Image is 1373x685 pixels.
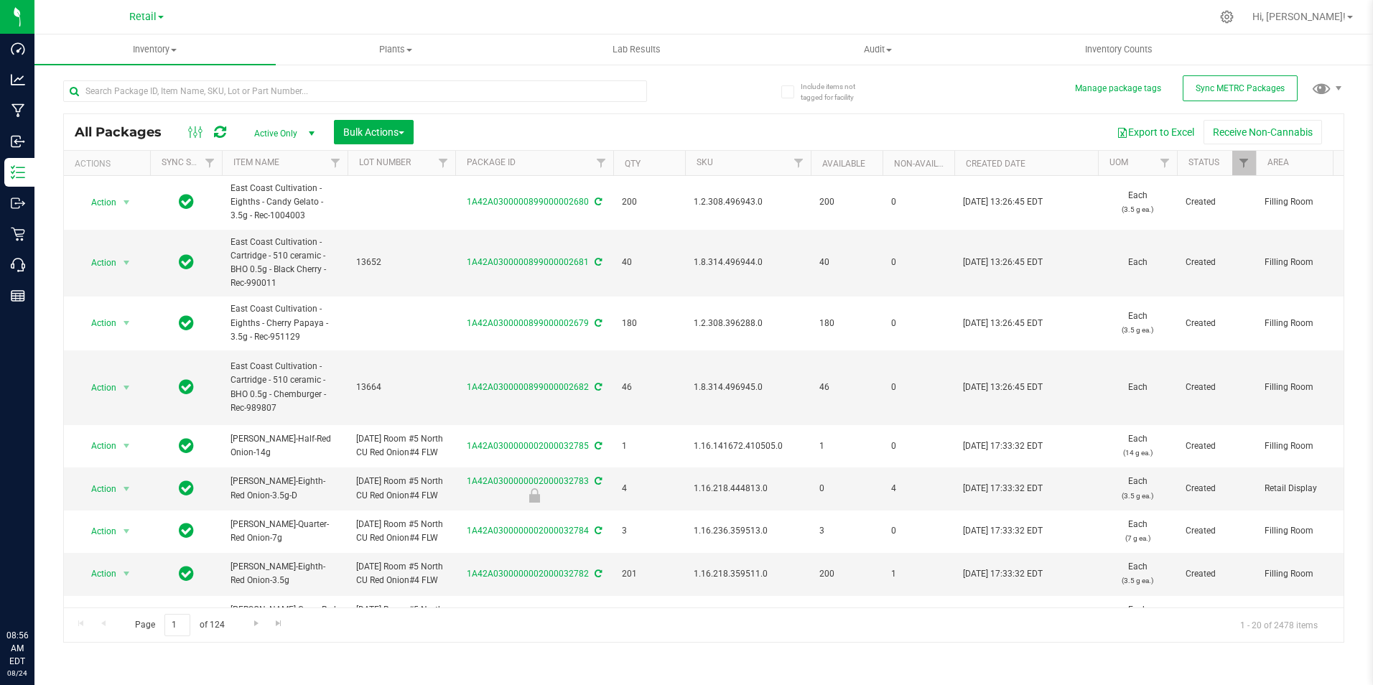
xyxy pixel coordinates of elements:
[592,569,602,579] span: Sync from Compliance System
[11,103,25,118] inline-svg: Manufacturing
[891,381,946,394] span: 0
[1188,157,1219,167] a: Status
[592,441,602,451] span: Sync from Compliance System
[467,441,589,451] a: 1A42A0300000002000032785
[891,439,946,453] span: 0
[11,42,25,56] inline-svg: Dashboard
[1107,489,1168,503] p: (3.5 g ea.)
[467,318,589,328] a: 1A42A0300000899000002679
[819,482,874,495] span: 0
[231,603,339,630] span: [PERSON_NAME]-Gram-Red Onion-1g
[1186,195,1247,209] span: Created
[179,377,194,397] span: In Sync
[819,195,874,209] span: 200
[231,475,339,502] span: [PERSON_NAME]-Eighth-Red Onion-3.5g-D
[963,195,1043,209] span: [DATE] 13:26:45 EDT
[697,157,713,167] a: SKU
[622,524,676,538] span: 3
[694,439,802,453] span: 1.16.141672.410505.0
[118,253,136,273] span: select
[198,151,222,175] a: Filter
[891,567,946,581] span: 1
[963,439,1043,453] span: [DATE] 17:33:32 EDT
[467,476,589,486] a: 1A42A0300000002000032783
[276,34,517,65] a: Plants
[694,256,802,269] span: 1.8.314.496944.0
[891,195,946,209] span: 0
[592,318,602,328] span: Sync from Compliance System
[11,165,25,180] inline-svg: Inventory
[819,381,874,394] span: 46
[78,192,117,213] span: Action
[34,43,276,56] span: Inventory
[801,81,872,103] span: Include items not tagged for facility
[276,43,516,56] span: Plants
[14,570,57,613] iframe: Resource center
[179,252,194,272] span: In Sync
[891,317,946,330] span: 0
[118,479,136,499] span: select
[1107,475,1168,502] span: Each
[1196,83,1285,93] span: Sync METRC Packages
[179,564,194,584] span: In Sync
[1107,202,1168,216] p: (3.5 g ea.)
[1107,120,1204,144] button: Export to Excel
[1186,317,1247,330] span: Created
[467,157,516,167] a: Package ID
[592,382,602,392] span: Sync from Compliance System
[891,482,946,495] span: 4
[592,526,602,536] span: Sync from Compliance System
[269,614,289,633] a: Go to the last page
[1107,381,1168,394] span: Each
[78,564,117,584] span: Action
[129,11,157,23] span: Retail
[1107,256,1168,269] span: Each
[592,197,602,207] span: Sync from Compliance System
[1204,120,1322,144] button: Receive Non-Cannabis
[590,151,613,175] a: Filter
[359,157,411,167] a: Lot Number
[231,432,339,460] span: [PERSON_NAME]-Half-Red Onion-14g
[356,381,447,394] span: 13664
[1107,189,1168,216] span: Each
[1107,518,1168,545] span: Each
[231,560,339,587] span: [PERSON_NAME]-Eighth-Red Onion-3.5g
[467,197,589,207] a: 1A42A0300000899000002680
[324,151,348,175] a: Filter
[118,378,136,398] span: select
[118,607,136,627] span: select
[822,159,865,169] a: Available
[467,382,589,392] a: 1A42A0300000899000002682
[11,73,25,87] inline-svg: Analytics
[356,432,447,460] span: [DATE] Room #5 North CU Red Onion#4 FLW
[162,157,217,167] a: Sync Status
[453,488,615,503] div: Newly Received
[231,518,339,545] span: [PERSON_NAME]-Quarter-Red Onion-7g
[78,479,117,499] span: Action
[966,159,1025,169] a: Created Date
[356,560,447,587] span: [DATE] Room #5 North CU Red Onion#4 FLW
[78,378,117,398] span: Action
[1107,432,1168,460] span: Each
[231,302,339,344] span: East Coast Cultivation - Eighths - Cherry Papaya - 3.5g - Rec-951129
[179,192,194,212] span: In Sync
[1153,151,1177,175] a: Filter
[1265,195,1355,209] span: Filling Room
[1186,439,1247,453] span: Created
[758,43,998,56] span: Audit
[78,253,117,273] span: Action
[63,80,647,102] input: Search Package ID, Item Name, SKU, Lot or Part Number...
[694,482,802,495] span: 1.16.218.444813.0
[694,567,802,581] span: 1.16.218.359511.0
[118,564,136,584] span: select
[592,476,602,486] span: Sync from Compliance System
[1252,11,1346,22] span: Hi, [PERSON_NAME]!
[1186,381,1247,394] span: Created
[179,521,194,541] span: In Sync
[118,436,136,456] span: select
[694,195,802,209] span: 1.2.308.496943.0
[179,436,194,456] span: In Sync
[78,313,117,333] span: Action
[1107,446,1168,460] p: (14 g ea.)
[1109,157,1128,167] a: UOM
